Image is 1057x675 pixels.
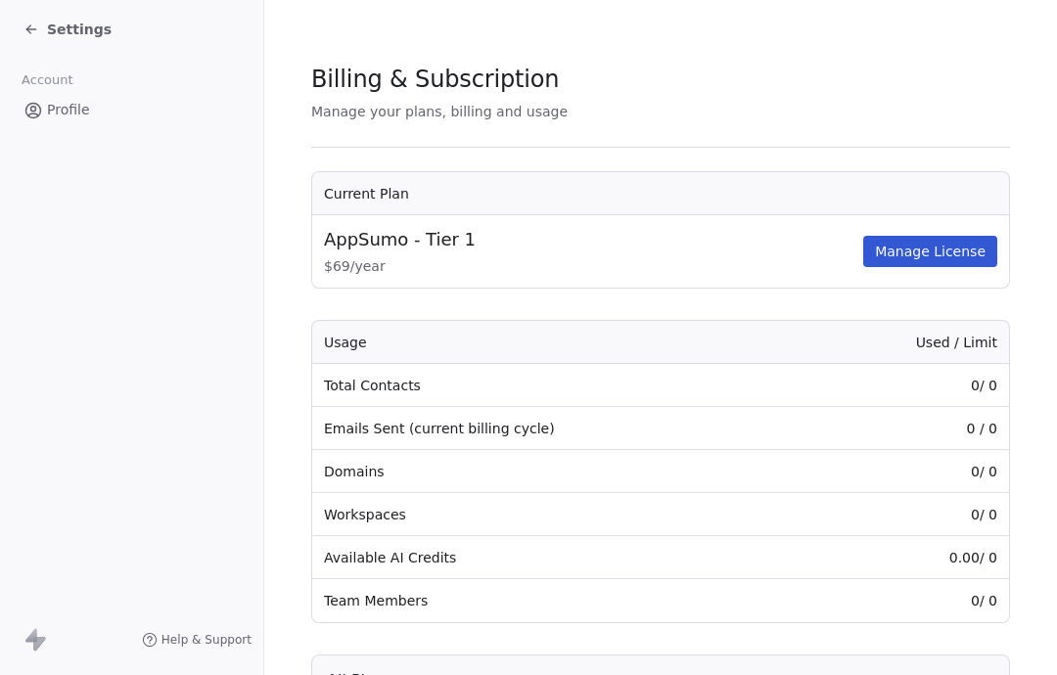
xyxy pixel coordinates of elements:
a: Help & Support [142,632,252,648]
td: 0 / 0 [805,493,1009,536]
span: Help & Support [161,632,252,648]
td: Total Contacts [312,364,805,407]
a: Settings [23,20,112,39]
span: Billing & Subscription [311,65,559,94]
th: Usage [312,321,805,364]
td: 0 / 0 [805,579,1009,622]
td: Domains [312,450,805,493]
td: 0.00 / 0 [805,536,1009,579]
a: Profile [16,94,248,126]
td: Team Members [312,579,805,622]
td: 0 / 0 [805,364,1009,407]
button: Manage License [863,236,997,267]
td: Available AI Credits [312,536,805,579]
span: $ 69 / year [324,256,859,276]
td: 0 / 0 [805,450,1009,493]
td: Workspaces [312,493,805,536]
span: Account [13,66,81,95]
th: Current Plan [312,172,1009,215]
th: Used / Limit [805,321,1009,364]
span: Profile [47,100,90,120]
td: Emails Sent (current billing cycle) [312,407,805,450]
td: 0 / 0 [805,407,1009,450]
span: Settings [47,20,112,39]
span: AppSumo - Tier 1 [324,227,476,252]
span: Manage your plans, billing and usage [311,104,568,119]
